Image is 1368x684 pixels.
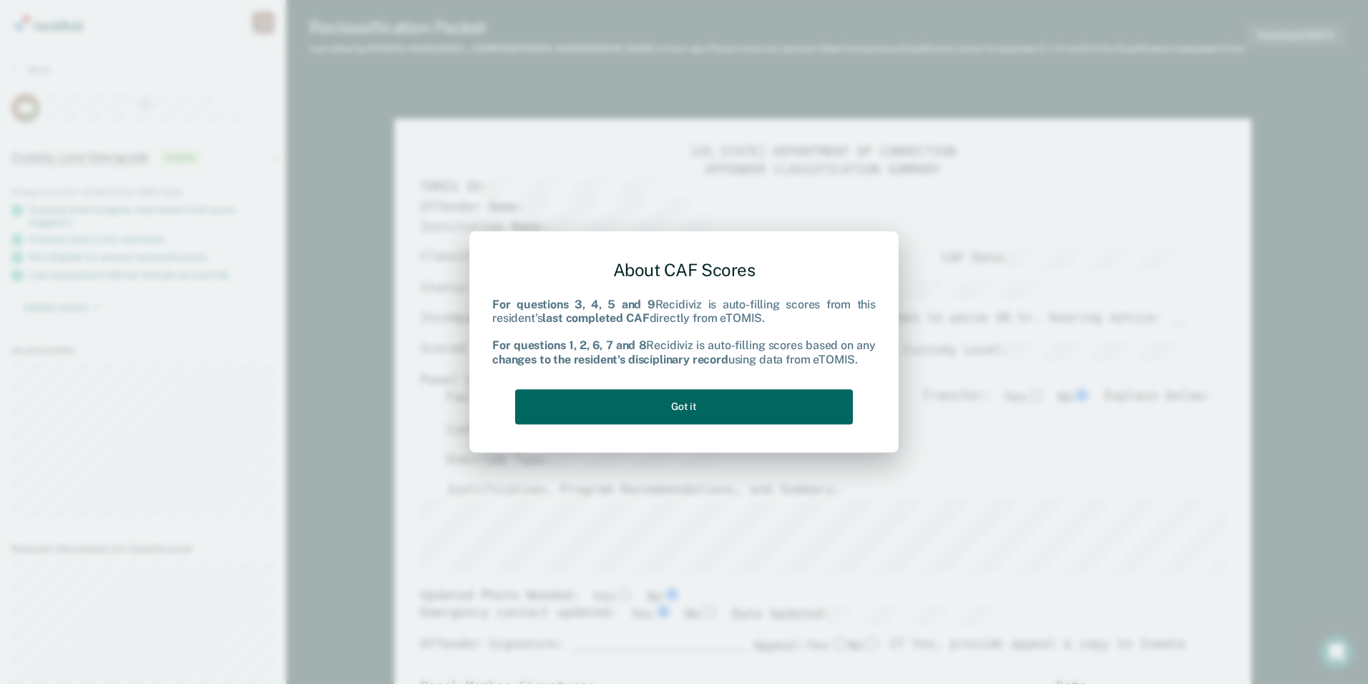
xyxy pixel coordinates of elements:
b: For questions 3, 4, 5 and 9 [492,298,655,311]
button: Got it [515,389,853,424]
div: Recidiviz is auto-filling scores from this resident's directly from eTOMIS. Recidiviz is auto-fil... [492,298,876,366]
b: For questions 1, 2, 6, 7 and 8 [492,339,646,353]
b: last completed CAF [542,311,649,325]
b: changes to the resident's disciplinary record [492,353,728,366]
div: About CAF Scores [492,248,876,292]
